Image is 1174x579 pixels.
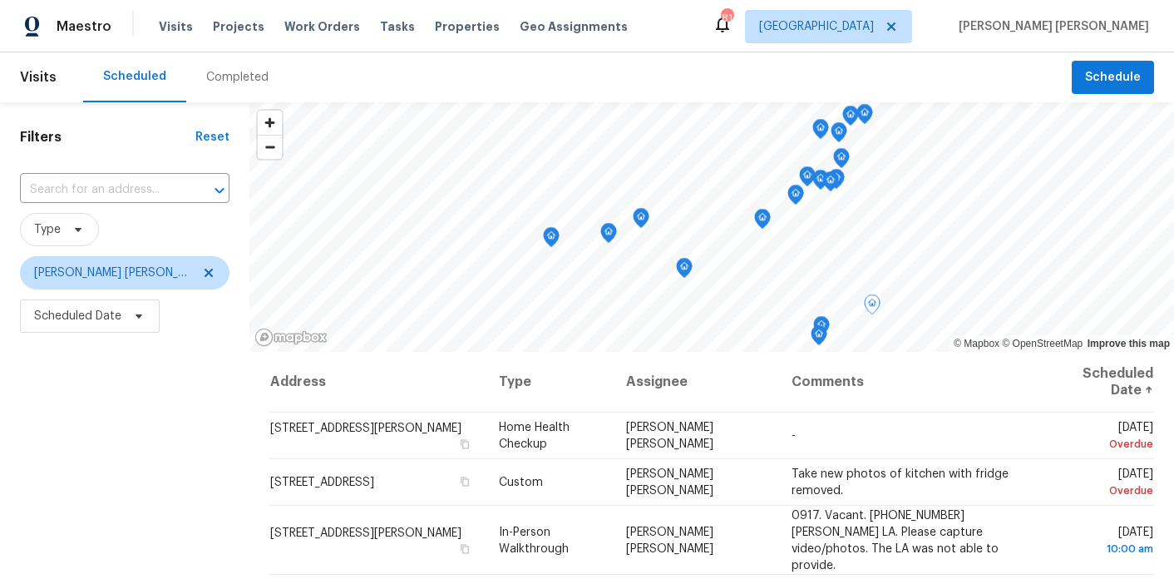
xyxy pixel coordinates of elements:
[812,170,829,195] div: Map marker
[1085,67,1141,88] span: Schedule
[499,526,569,554] span: In-Person Walkthrough
[613,352,778,413] th: Assignee
[284,18,360,35] span: Work Orders
[812,119,829,145] div: Map marker
[543,227,560,253] div: Map marker
[1057,482,1153,499] div: Overdue
[721,10,733,27] div: 81
[754,209,771,235] div: Map marker
[269,352,486,413] th: Address
[435,18,500,35] span: Properties
[856,104,873,130] div: Map marker
[792,509,999,571] span: 0917. Vacant. [PHONE_NUMBER] [PERSON_NAME] LA. Please capture video/photos. The LA was not able t...
[799,166,816,192] div: Map marker
[626,422,713,450] span: [PERSON_NAME] [PERSON_NAME]
[811,325,827,351] div: Map marker
[486,352,613,413] th: Type
[208,179,231,202] button: Open
[822,171,839,197] div: Map marker
[759,18,874,35] span: [GEOGRAPHIC_DATA]
[954,338,999,349] a: Mapbox
[1057,468,1153,499] span: [DATE]
[842,106,859,131] div: Map marker
[1072,61,1154,95] button: Schedule
[813,316,830,342] div: Map marker
[1057,436,1153,453] div: Overdue
[20,59,57,96] span: Visits
[195,129,229,146] div: Reset
[254,328,328,347] a: Mapbox homepage
[34,265,191,281] span: [PERSON_NAME] [PERSON_NAME]
[20,177,183,203] input: Search for an address...
[864,294,880,320] div: Map marker
[457,474,472,489] button: Copy Address
[380,21,415,32] span: Tasks
[159,18,193,35] span: Visits
[787,185,804,210] div: Map marker
[499,422,570,450] span: Home Health Checkup
[206,69,269,86] div: Completed
[792,430,796,442] span: -
[270,527,461,538] span: [STREET_ADDRESS][PERSON_NAME]
[1088,338,1170,349] a: Improve this map
[1057,540,1153,557] div: 10:00 am
[600,223,617,249] div: Map marker
[270,423,461,434] span: [STREET_ADDRESS][PERSON_NAME]
[270,477,374,488] span: [STREET_ADDRESS]
[520,18,628,35] span: Geo Assignments
[1002,338,1083,349] a: OpenStreetMap
[792,468,1009,497] span: Take new photos of kitchen with fridge removed.
[34,221,61,238] span: Type
[20,129,195,146] h1: Filters
[57,18,111,35] span: Maestro
[676,258,693,284] div: Map marker
[952,18,1149,35] span: [PERSON_NAME] [PERSON_NAME]
[778,352,1043,413] th: Comments
[1057,422,1153,453] span: [DATE]
[249,102,1174,352] canvas: Map
[213,18,264,35] span: Projects
[457,437,472,452] button: Copy Address
[626,468,713,497] span: [PERSON_NAME] [PERSON_NAME]
[1043,352,1154,413] th: Scheduled Date ↑
[258,111,282,135] button: Zoom in
[258,136,282,159] span: Zoom out
[633,208,649,234] div: Map marker
[34,308,121,324] span: Scheduled Date
[103,68,166,85] div: Scheduled
[499,477,543,488] span: Custom
[457,541,472,556] button: Copy Address
[828,169,845,195] div: Map marker
[831,122,847,148] div: Map marker
[1057,526,1153,557] span: [DATE]
[626,526,713,554] span: [PERSON_NAME] [PERSON_NAME]
[258,135,282,159] button: Zoom out
[833,148,850,174] div: Map marker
